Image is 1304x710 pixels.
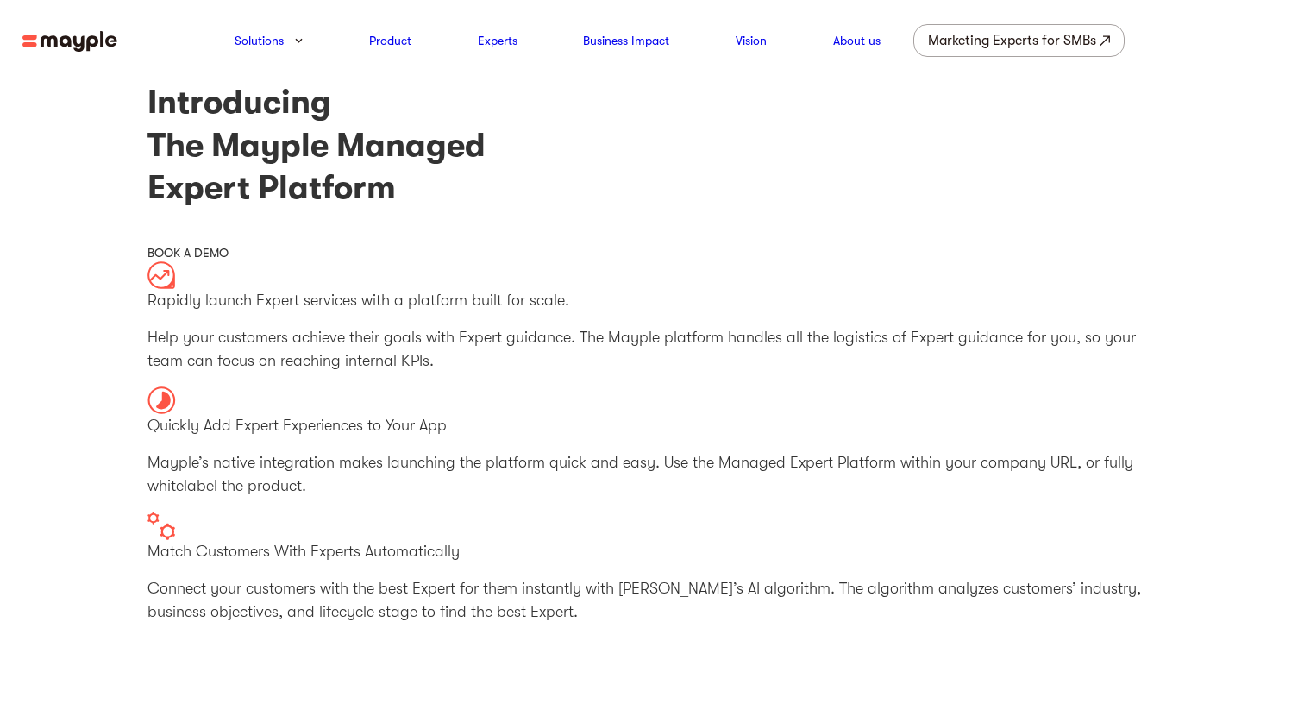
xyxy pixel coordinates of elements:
[22,31,117,53] img: mayple-logo
[147,414,1157,437] p: Quickly Add Expert Experiences to Your App
[928,28,1096,53] div: Marketing Experts for SMBs
[147,540,1157,563] p: Match Customers With Experts Automatically
[913,24,1125,57] a: Marketing Experts for SMBs
[478,30,517,51] a: Experts
[147,451,1157,498] p: Mayple’s native integration makes launching the platform quick and easy. Use the Managed Expert P...
[833,30,881,51] a: About us
[147,81,1157,209] h1: Introducing The Mayple Managed Expert Platform
[147,577,1157,624] p: Connect your customers with the best Expert for them instantly with [PERSON_NAME]’s AI algorithm....
[295,38,303,43] img: arrow-down
[147,326,1157,373] p: Help your customers achieve their goals with Expert guidance. The Mayple platform handles all the...
[235,30,284,51] a: Solutions
[147,289,1157,312] p: Rapidly launch Expert services with a platform built for scale.
[147,244,1157,261] div: BOOK A DEMO
[369,30,411,51] a: Product
[583,30,669,51] a: Business Impact
[736,30,767,51] a: Vision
